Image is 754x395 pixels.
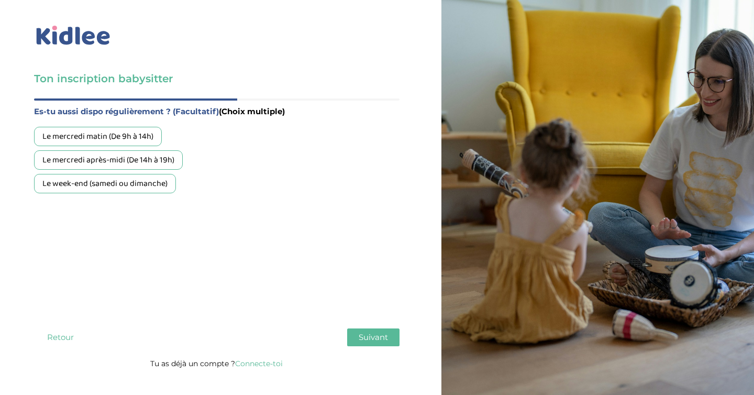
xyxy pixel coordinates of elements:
a: Connecte-toi [235,359,283,368]
div: Le mercredi après-midi (De 14h à 19h) [34,150,183,170]
div: Le mercredi matin (De 9h à 14h) [34,127,162,146]
span: (Choix multiple) [219,106,285,116]
button: Retour [34,328,86,346]
span: Suivant [359,332,388,342]
button: Suivant [347,328,400,346]
img: logo_kidlee_bleu [34,24,113,48]
div: Le week-end (samedi ou dimanche) [34,174,176,193]
p: Tu as déjà un compte ? [34,357,400,370]
label: Es-tu aussi dispo régulièrement ? (Facultatif) [34,105,400,118]
h3: Ton inscription babysitter [34,71,400,86]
